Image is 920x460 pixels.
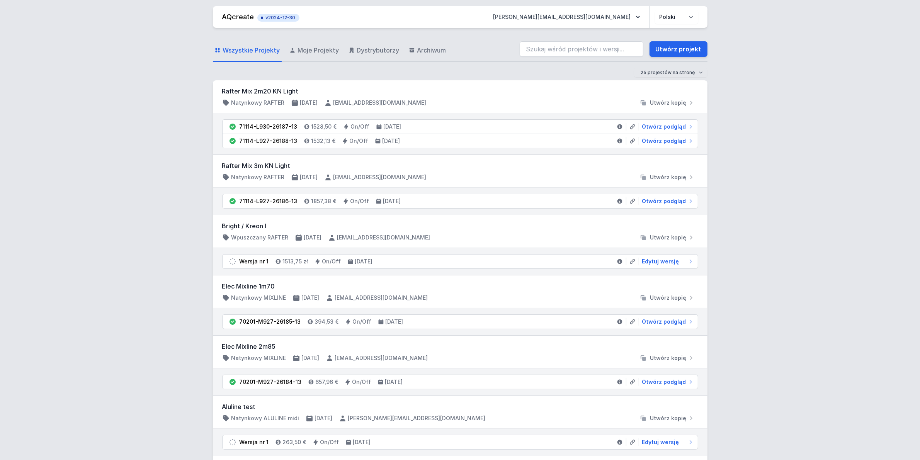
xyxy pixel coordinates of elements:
[231,294,286,302] h4: Natynkowy MIXLINE
[350,197,369,205] h4: On/Off
[353,318,372,326] h4: On/Off
[650,234,687,241] span: Utwórz kopię
[350,137,369,145] h4: On/Off
[304,234,322,241] h4: [DATE]
[222,87,698,96] h3: Rafter Mix 2m20 KN Light
[386,318,403,326] h4: [DATE]
[385,378,403,386] h4: [DATE]
[283,258,308,265] h4: 1513,75 zł
[311,137,336,145] h4: 1532,13 €
[257,12,299,22] button: v2024-12-30
[298,46,339,55] span: Moje Projekty
[636,354,698,362] button: Utwórz kopię
[639,123,695,131] a: Otwórz podgląd
[283,438,306,446] h4: 263,50 €
[240,258,269,265] div: Wersja nr 1
[311,123,337,131] h4: 1528,50 €
[222,282,698,291] h3: Elec Mixline 1m70
[357,46,400,55] span: Dystrybutorzy
[261,15,296,21] span: v2024-12-30
[302,294,320,302] h4: [DATE]
[229,258,236,265] img: draft.svg
[240,197,298,205] div: 71114-L927-26186-13
[240,318,301,326] div: 70201-M927-26185-13
[639,197,695,205] a: Otwórz podgląd
[636,173,698,181] button: Utwórz kopię
[351,123,370,131] h4: On/Off
[300,173,318,181] h4: [DATE]
[222,402,698,411] h3: Aluline test
[231,354,286,362] h4: Natynkowy MIXLINE
[650,41,707,57] a: Utwórz projekt
[322,258,341,265] h4: On/Off
[650,414,687,422] span: Utwórz kopię
[229,438,236,446] img: draft.svg
[320,438,339,446] h4: On/Off
[384,123,401,131] h4: [DATE]
[642,137,686,145] span: Otwórz podgląd
[311,197,337,205] h4: 1857,38 €
[333,173,427,181] h4: [EMAIL_ADDRESS][DOMAIN_NAME]
[650,99,687,107] span: Utwórz kopię
[636,294,698,302] button: Utwórz kopię
[353,438,371,446] h4: [DATE]
[639,137,695,145] a: Otwórz podgląd
[642,123,686,131] span: Otwórz podgląd
[417,46,446,55] span: Archiwum
[636,234,698,241] button: Utwórz kopię
[352,378,371,386] h4: On/Off
[650,354,687,362] span: Utwórz kopię
[223,46,280,55] span: Wszystkie Projekty
[520,41,643,57] input: Szukaj wśród projektów i wersji...
[639,378,695,386] a: Otwórz podgląd
[315,414,333,422] h4: [DATE]
[347,39,401,62] a: Dystrybutorzy
[222,342,698,351] h3: Elec Mixline 2m85
[316,378,338,386] h4: 657,96 €
[642,378,686,386] span: Otwórz podgląd
[231,234,289,241] h4: Wpuszczany RAFTER
[231,173,285,181] h4: Natynkowy RAFTER
[642,197,686,205] span: Otwórz podgląd
[335,294,428,302] h4: [EMAIL_ADDRESS][DOMAIN_NAME]
[222,221,698,231] h3: Bright / Kreon I
[335,354,428,362] h4: [EMAIL_ADDRESS][DOMAIN_NAME]
[222,161,698,170] h3: Rafter Mix 3m KN Light
[231,414,299,422] h4: Natynkowy ALULINE midi
[240,378,302,386] div: 70201-M927-26184-13
[302,354,320,362] h4: [DATE]
[240,123,298,131] div: 71114-L930-26187-13
[333,99,427,107] h4: [EMAIL_ADDRESS][DOMAIN_NAME]
[636,414,698,422] button: Utwórz kopię
[650,294,687,302] span: Utwórz kopię
[639,258,695,265] a: Edytuj wersję
[315,318,339,326] h4: 394,53 €
[355,258,373,265] h4: [DATE]
[650,173,687,181] span: Utwórz kopię
[288,39,341,62] a: Moje Projekty
[639,438,695,446] a: Edytuj wersję
[383,197,401,205] h4: [DATE]
[642,318,686,326] span: Otwórz podgląd
[337,234,430,241] h4: [EMAIL_ADDRESS][DOMAIN_NAME]
[655,10,698,24] select: Wybierz język
[636,99,698,107] button: Utwórz kopię
[383,137,400,145] h4: [DATE]
[231,99,285,107] h4: Natynkowy RAFTER
[213,39,282,62] a: Wszystkie Projekty
[222,13,254,21] a: AQcreate
[348,414,486,422] h4: [PERSON_NAME][EMAIL_ADDRESS][DOMAIN_NAME]
[642,438,679,446] span: Edytuj wersję
[639,318,695,326] a: Otwórz podgląd
[300,99,318,107] h4: [DATE]
[642,258,679,265] span: Edytuj wersję
[240,137,298,145] div: 71114-L927-26188-13
[407,39,448,62] a: Archiwum
[240,438,269,446] div: Wersja nr 1
[487,10,646,24] button: [PERSON_NAME][EMAIL_ADDRESS][DOMAIN_NAME]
